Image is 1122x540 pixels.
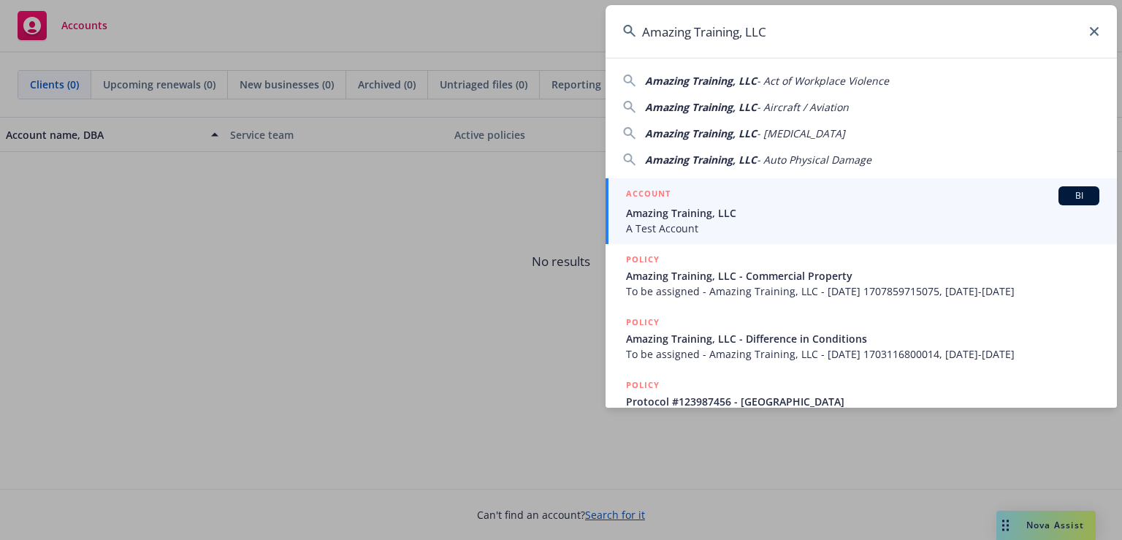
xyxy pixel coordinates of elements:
span: Amazing Training, LLC - Commercial Property [626,268,1099,284]
span: Protocol #123987456 - [GEOGRAPHIC_DATA] [626,394,1099,409]
h5: ACCOUNT [626,186,671,204]
span: Amazing Training, LLC - Difference in Conditions [626,331,1099,346]
span: Amazing Training, LLC [645,100,757,114]
span: Amazing Training, LLC [626,205,1099,221]
span: - [MEDICAL_DATA] [757,126,845,140]
a: ACCOUNTBIAmazing Training, LLCA Test Account [606,178,1117,244]
span: A Test Account [626,221,1099,236]
a: POLICYProtocol #123987456 - [GEOGRAPHIC_DATA] [606,370,1117,433]
span: Amazing Training, LLC [645,153,757,167]
h5: POLICY [626,252,660,267]
h5: POLICY [626,378,660,392]
span: To be assigned - Amazing Training, LLC - [DATE] 1707859715075, [DATE]-[DATE] [626,284,1099,299]
span: Amazing Training, LLC [645,126,757,140]
h5: POLICY [626,315,660,330]
a: POLICYAmazing Training, LLC - Difference in ConditionsTo be assigned - Amazing Training, LLC - [D... [606,307,1117,370]
span: Amazing Training, LLC [645,74,757,88]
span: - Aircraft / Aviation [757,100,849,114]
span: - Act of Workplace Violence [757,74,889,88]
a: POLICYAmazing Training, LLC - Commercial PropertyTo be assigned - Amazing Training, LLC - [DATE] ... [606,244,1117,307]
input: Search... [606,5,1117,58]
span: To be assigned - Amazing Training, LLC - [DATE] 1703116800014, [DATE]-[DATE] [626,346,1099,362]
span: - Auto Physical Damage [757,153,871,167]
span: BI [1064,189,1094,202]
